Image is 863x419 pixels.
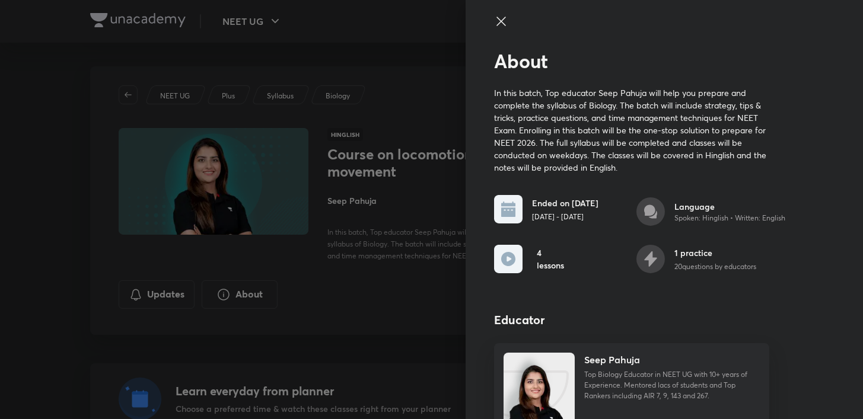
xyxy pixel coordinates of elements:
[674,200,785,213] h6: Language
[584,353,640,367] h4: Seep Pahuja
[584,369,760,401] p: Top Biology Educator in NEET UG with 10+ years of Experience. Mentored lacs of students and Top R...
[494,50,795,72] h2: About
[537,247,565,271] h6: 4 lessons
[674,213,785,223] p: Spoken: Hinglish • Written: English
[494,311,795,329] h4: Educator
[494,87,769,174] p: In this batch, Top educator Seep Pahuja will help you prepare and complete the syllabus of Biolog...
[674,261,756,272] p: 20 questions by educators
[674,247,756,259] h6: 1 practice
[532,212,598,222] p: [DATE] - [DATE]
[532,197,598,209] h6: Ended on [DATE]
